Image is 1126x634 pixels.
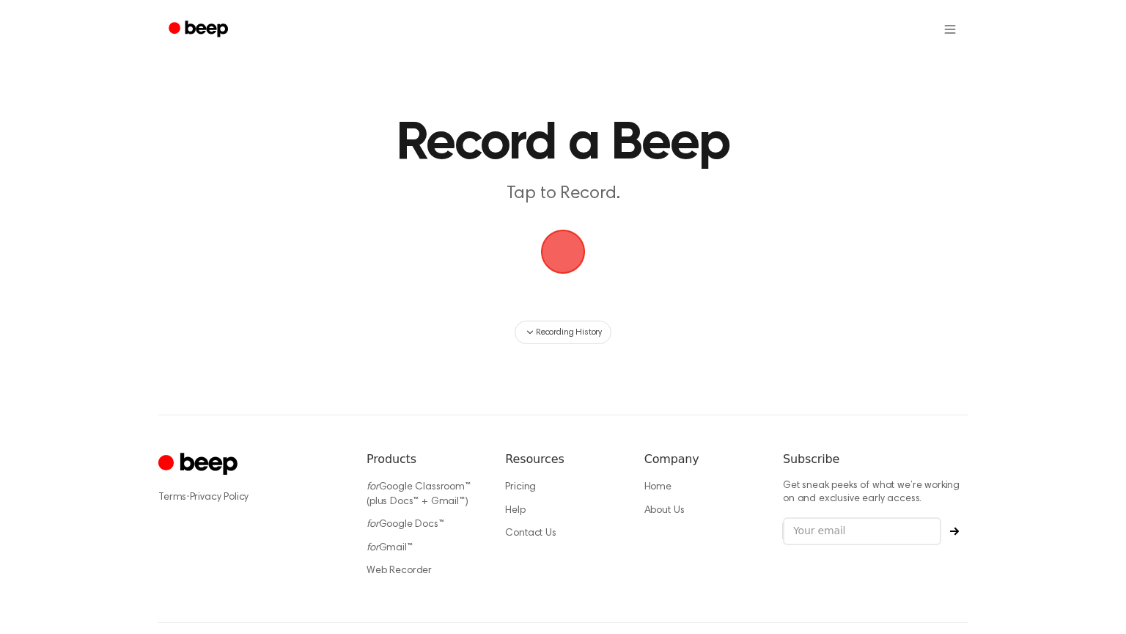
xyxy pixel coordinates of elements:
h6: Company [644,451,759,468]
a: About Us [644,506,685,516]
span: Recording History [536,326,602,339]
button: Subscribe [941,527,968,536]
a: Privacy Policy [190,492,249,503]
a: forGmail™ [367,543,413,553]
a: forGoogle Docs™ [367,520,444,530]
a: Beep [158,15,241,44]
a: Help [505,506,525,516]
div: · [158,490,343,505]
button: Recording History [515,321,611,344]
i: for [367,482,379,492]
i: for [367,543,379,553]
input: Your email [783,517,941,545]
a: Pricing [505,482,536,492]
a: forGoogle Classroom™ (plus Docs™ + Gmail™) [367,482,471,507]
a: Contact Us [505,528,556,539]
p: Get sneak peeks of what we’re working on and exclusive early access. [783,480,968,506]
a: Cruip [158,451,241,479]
a: Terms [158,492,186,503]
img: Beep Logo [541,230,585,274]
a: Home [644,482,671,492]
button: Open menu [932,12,968,47]
h6: Resources [505,451,620,468]
h1: Record a Beep [188,117,938,170]
p: Tap to Record. [281,182,844,206]
a: Web Recorder [367,566,432,576]
h6: Products [367,451,482,468]
h6: Subscribe [783,451,968,468]
i: for [367,520,379,530]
